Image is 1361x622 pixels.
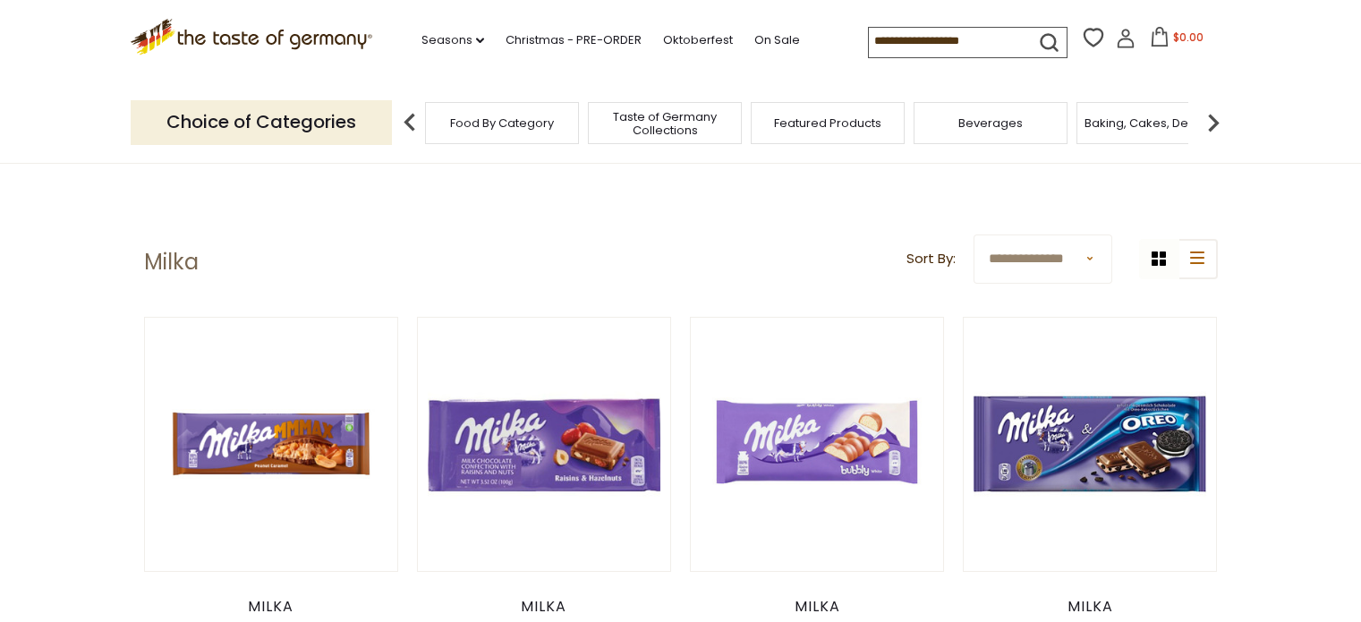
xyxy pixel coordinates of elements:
div: Milka [690,598,945,616]
a: Featured Products [774,116,881,130]
a: Food By Category [450,116,554,130]
div: Milka [144,598,399,616]
h1: Milka [144,249,199,276]
img: next arrow [1195,105,1231,141]
button: $0.00 [1139,27,1215,54]
img: Milka Raisins & Nut Chocolate Bar [418,318,671,571]
a: Taste of Germany Collections [593,110,736,137]
p: Choice of Categories [131,100,392,144]
a: Beverages [958,116,1023,130]
div: Milka [963,598,1218,616]
span: $0.00 [1173,30,1204,45]
a: Oktoberfest [663,30,733,50]
img: previous arrow [392,105,428,141]
a: Seasons [421,30,484,50]
img: Milka Bubbly White [691,318,944,571]
a: Christmas - PRE-ORDER [506,30,642,50]
div: Milka [417,598,672,616]
img: Milka Oreo Tablet Bar [964,318,1217,571]
a: On Sale [754,30,800,50]
img: Milka MMMAX Peanut Caramel [145,318,398,571]
a: Baking, Cakes, Desserts [1085,116,1223,130]
label: Sort By: [906,248,956,270]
